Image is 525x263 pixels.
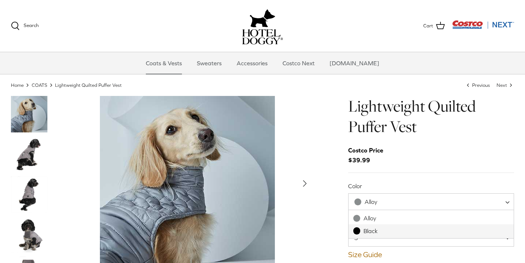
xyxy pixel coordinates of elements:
[348,182,514,190] label: Color
[465,82,491,88] a: Previous
[11,82,514,89] nav: Breadcrumbs
[11,136,47,173] a: Thumbnail Link
[11,176,47,213] a: Thumbnail Link
[230,52,274,74] a: Accessories
[323,52,386,74] a: [DOMAIN_NAME]
[363,228,378,234] span: Black
[348,146,390,165] span: $39.99
[139,52,188,74] a: Coats & Vests
[363,215,376,221] span: Alloy
[11,216,47,253] a: Thumbnail Link
[497,82,507,88] span: Next
[297,175,313,192] button: Next
[423,22,433,30] span: Cart
[55,82,122,88] a: Lightweight Quilted Puffer Vest
[348,250,514,259] a: Size Guide
[32,82,47,88] a: COATS
[365,198,377,205] span: Alloy
[11,22,39,30] a: Search
[423,21,445,31] a: Cart
[497,82,514,88] a: Next
[11,82,24,88] a: Home
[250,7,275,29] img: hoteldoggy.com
[452,25,514,30] a: Visit Costco Next
[190,52,228,74] a: Sweaters
[276,52,321,74] a: Costco Next
[348,146,383,155] div: Costco Price
[11,96,47,132] a: Thumbnail Link
[348,193,514,211] span: Alloy
[472,82,490,88] span: Previous
[24,23,39,28] span: Search
[452,20,514,29] img: Costco Next
[349,198,392,206] span: Alloy
[348,96,514,137] h1: Lightweight Quilted Puffer Vest
[242,7,283,45] a: hoteldoggy.com hoteldoggycom
[242,29,283,45] img: hoteldoggycom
